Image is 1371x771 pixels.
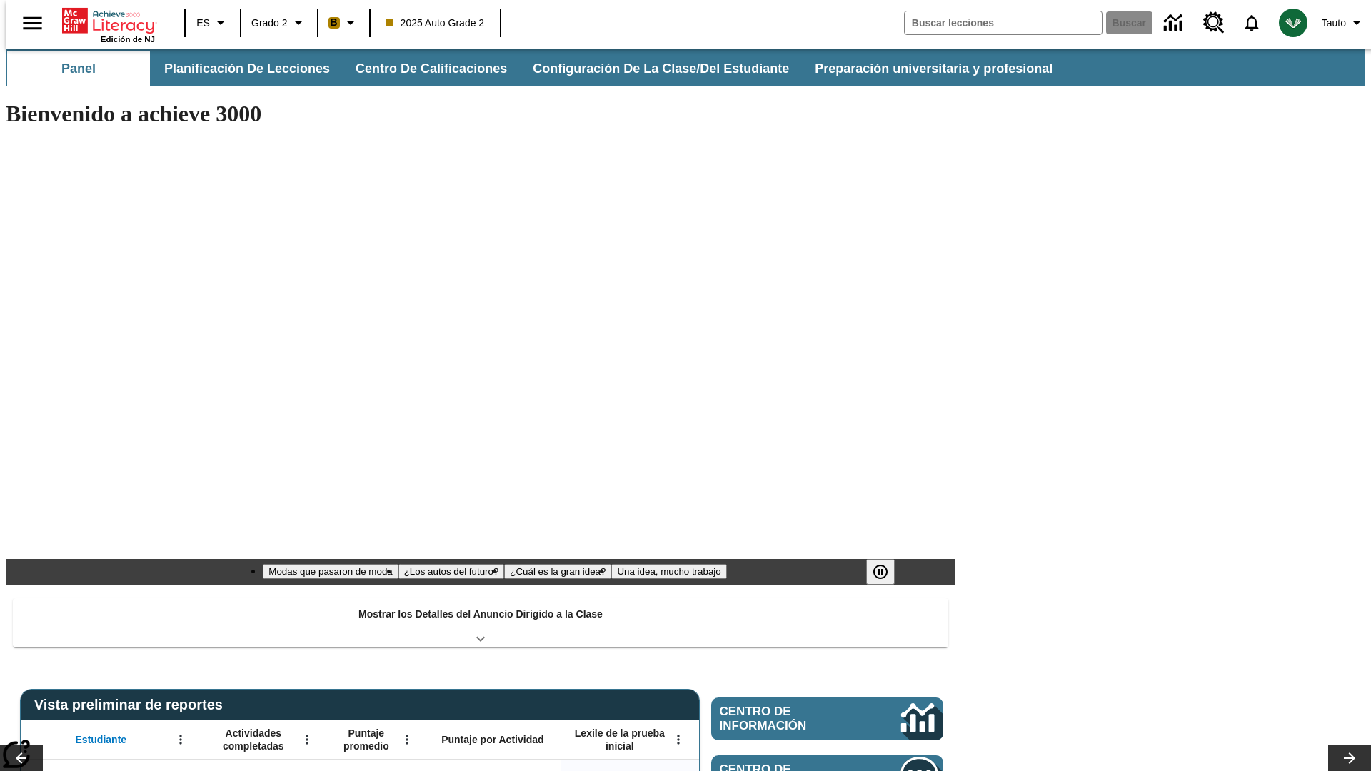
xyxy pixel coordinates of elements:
[6,51,1065,86] div: Subbarra de navegación
[7,51,150,86] button: Panel
[344,51,518,86] button: Centro de calificaciones
[263,564,398,579] button: Diapositiva 1 Modas que pasaron de moda
[441,733,543,746] span: Puntaje por Actividad
[905,11,1102,34] input: Buscar campo
[246,10,313,36] button: Grado: Grado 2, Elige un grado
[396,729,418,750] button: Abrir menú
[190,10,236,36] button: Lenguaje: ES, Selecciona un idioma
[1316,10,1371,36] button: Perfil/Configuración
[504,564,611,579] button: Diapositiva 3 ¿Cuál es la gran idea?
[13,598,948,647] div: Mostrar los Detalles del Anuncio Dirigido a la Clase
[251,16,288,31] span: Grado 2
[1328,745,1371,771] button: Carrusel de lecciones, seguir
[296,729,318,750] button: Abrir menú
[34,697,230,713] span: Vista preliminar de reportes
[358,607,603,622] p: Mostrar los Detalles del Anuncio Dirigido a la Clase
[101,35,155,44] span: Edición de NJ
[1270,4,1316,41] button: Escoja un nuevo avatar
[803,51,1064,86] button: Preparación universitaria y profesional
[611,564,726,579] button: Diapositiva 4 Una idea, mucho trabajo
[206,727,301,752] span: Actividades completadas
[398,564,505,579] button: Diapositiva 2 ¿Los autos del futuro?
[11,2,54,44] button: Abrir el menú lateral
[332,727,401,752] span: Puntaje promedio
[1233,4,1270,41] a: Notificaciones
[1195,4,1233,42] a: Centro de recursos, Se abrirá en una pestaña nueva.
[6,49,1365,86] div: Subbarra de navegación
[866,559,909,585] div: Pausar
[1322,16,1346,31] span: Tauto
[1155,4,1195,43] a: Centro de información
[170,729,191,750] button: Abrir menú
[866,559,895,585] button: Pausar
[668,729,689,750] button: Abrir menú
[720,705,853,733] span: Centro de información
[323,10,365,36] button: Boost El color de la clase es anaranjado claro. Cambiar el color de la clase.
[62,6,155,35] a: Portada
[1279,9,1307,37] img: avatar image
[62,5,155,44] div: Portada
[331,14,338,31] span: B
[196,16,210,31] span: ES
[521,51,800,86] button: Configuración de la clase/del estudiante
[711,697,943,740] a: Centro de información
[386,16,485,31] span: 2025 Auto Grade 2
[568,727,672,752] span: Lexile de la prueba inicial
[153,51,341,86] button: Planificación de lecciones
[6,101,955,127] h1: Bienvenido a achieve 3000
[76,733,127,746] span: Estudiante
